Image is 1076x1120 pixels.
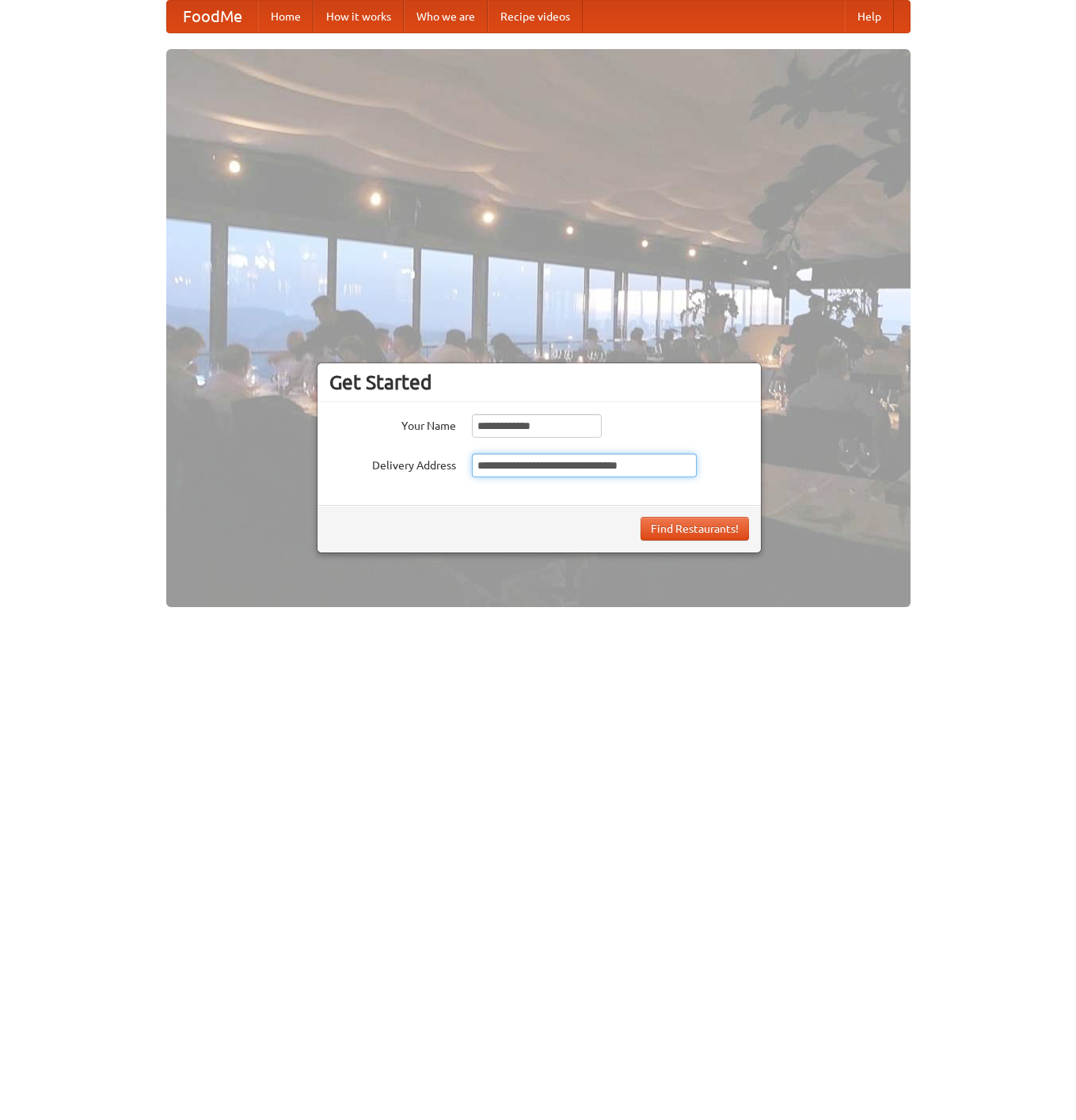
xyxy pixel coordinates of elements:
a: Who we are [404,1,488,32]
button: Find Restaurants! [641,517,749,541]
a: How it works [314,1,404,32]
label: Your Name [329,414,456,434]
a: Help [845,1,894,32]
h3: Get Started [329,370,749,394]
label: Delivery Address [329,454,456,473]
a: FoodMe [167,1,258,32]
a: Recipe videos [488,1,583,32]
a: Home [258,1,314,32]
